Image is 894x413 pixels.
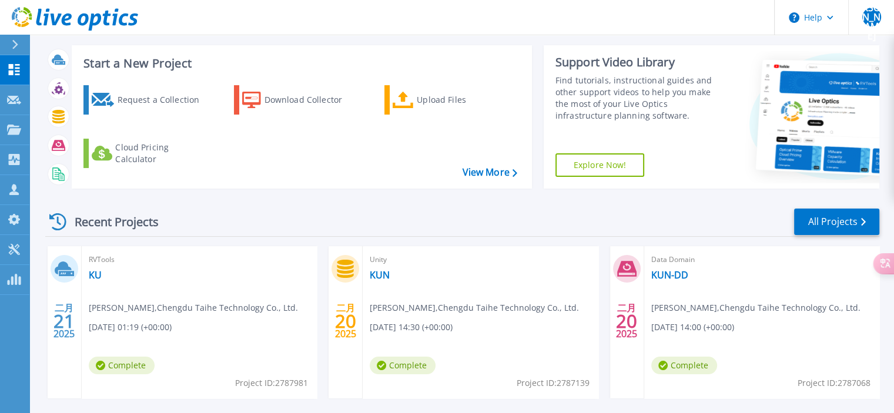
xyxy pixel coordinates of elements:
[335,316,356,326] span: 20
[45,207,175,236] div: Recent Projects
[89,253,310,266] span: RVTools
[555,153,645,177] a: Explore Now!
[264,88,359,112] div: Download Collector
[798,377,870,390] span: Project ID: 2787068
[651,357,717,374] span: Complete
[794,209,879,235] a: All Projects
[234,85,365,115] a: Download Collector
[89,357,155,374] span: Complete
[384,85,515,115] a: Upload Files
[651,301,860,314] span: [PERSON_NAME] , Chengdu Taihe Technology Co., Ltd.
[334,300,357,343] div: 二月 2025
[235,377,308,390] span: Project ID: 2787981
[555,75,724,122] div: Find tutorials, instructional guides and other support videos to help you make the most of your L...
[53,300,75,343] div: 二月 2025
[370,357,436,374] span: Complete
[417,88,511,112] div: Upload Files
[555,55,724,70] div: Support Video Library
[89,321,172,334] span: [DATE] 01:19 (+00:00)
[89,269,102,281] a: KU
[615,300,638,343] div: 二月 2025
[53,316,75,326] span: 21
[651,321,734,334] span: [DATE] 14:00 (+00:00)
[370,269,390,281] a: KUN
[517,377,590,390] span: Project ID: 2787139
[115,142,209,165] div: Cloud Pricing Calculator
[651,269,688,281] a: KUN-DD
[370,253,591,266] span: Unity
[370,301,579,314] span: [PERSON_NAME] , Chengdu Taihe Technology Co., Ltd.
[370,321,453,334] span: [DATE] 14:30 (+00:00)
[117,88,211,112] div: Request a Collection
[89,301,298,314] span: [PERSON_NAME] , Chengdu Taihe Technology Co., Ltd.
[83,57,517,70] h3: Start a New Project
[462,167,517,178] a: View More
[83,139,215,168] a: Cloud Pricing Calculator
[651,253,872,266] span: Data Domain
[83,85,215,115] a: Request a Collection
[616,316,637,326] span: 20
